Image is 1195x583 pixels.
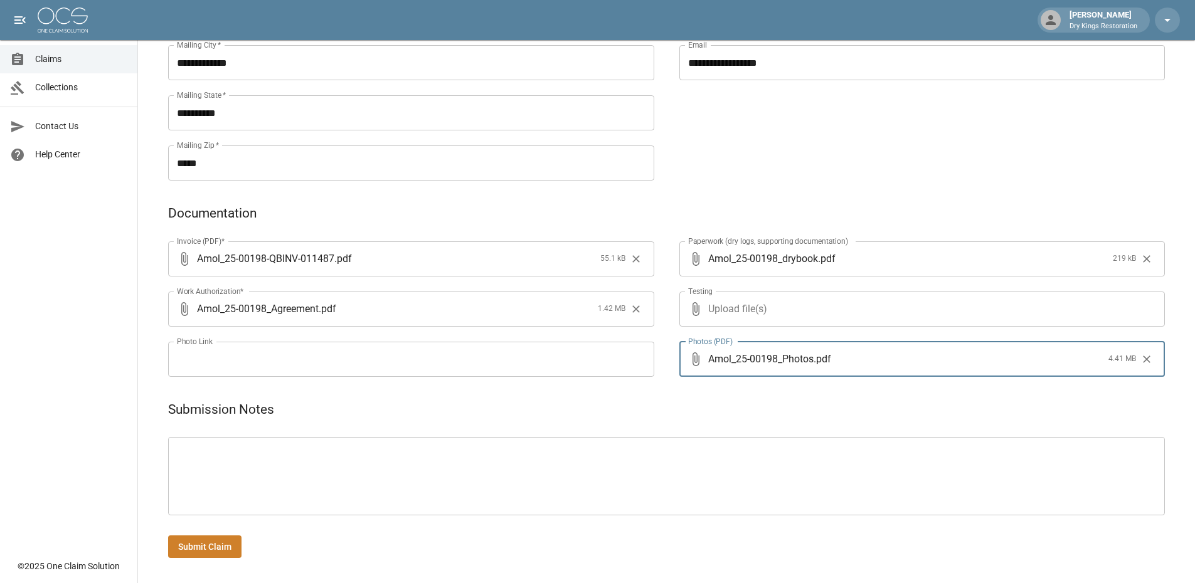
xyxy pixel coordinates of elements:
label: Mailing City [177,39,221,50]
span: . pdf [319,302,336,316]
span: . pdf [814,352,831,366]
label: Photos (PDF) [688,336,733,347]
span: Help Center [35,148,127,161]
span: Upload file(s) [708,291,1132,327]
label: Email [688,39,707,50]
label: Work Authorization* [177,286,244,297]
label: Photo Link [177,336,213,347]
label: Mailing Zip [177,140,220,150]
button: open drawer [8,8,33,33]
img: ocs-logo-white-transparent.png [38,8,88,33]
span: Collections [35,81,127,94]
span: Amol_25-00198-QBINV-011487 [197,251,334,266]
span: 55.1 kB [600,253,625,265]
div: © 2025 One Claim Solution [18,560,120,572]
label: Paperwork (dry logs, supporting documentation) [688,236,848,246]
span: Amol_25-00198_Agreement [197,302,319,316]
span: . pdf [334,251,352,266]
button: Clear [1137,249,1156,268]
button: Clear [627,300,645,318]
span: Amol_25-00198_Photos [708,352,814,366]
span: Contact Us [35,120,127,133]
span: 1.42 MB [598,303,625,315]
label: Testing [688,286,713,297]
span: 219 kB [1113,253,1136,265]
button: Clear [1137,350,1156,369]
span: Claims [35,53,127,66]
button: Clear [627,249,645,268]
button: Submit Claim [168,535,242,559]
span: . pdf [818,251,836,266]
p: Dry Kings Restoration [1070,21,1137,32]
div: [PERSON_NAME] [1065,9,1142,31]
span: 4.41 MB [1108,353,1136,365]
span: Amol_25-00198_drybook [708,251,818,266]
label: Invoice (PDF)* [177,236,225,246]
label: Mailing State [177,90,226,100]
